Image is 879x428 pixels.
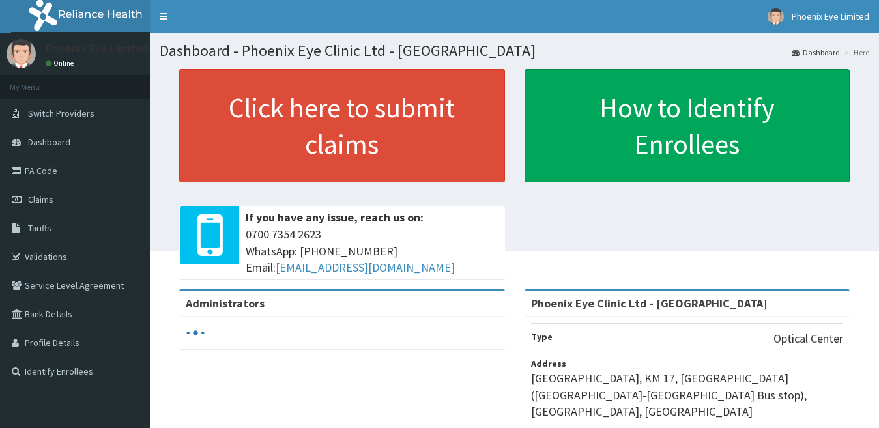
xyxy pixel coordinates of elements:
[28,107,94,119] span: Switch Providers
[179,69,505,182] a: Click here to submit claims
[525,69,850,182] a: How to Identify Enrollees
[531,370,844,420] p: [GEOGRAPHIC_DATA], KM 17, [GEOGRAPHIC_DATA] ([GEOGRAPHIC_DATA]-[GEOGRAPHIC_DATA] Bus stop), [GEOG...
[773,330,843,347] p: Optical Center
[768,8,784,25] img: User Image
[28,222,51,234] span: Tariffs
[246,226,498,276] span: 0700 7354 2623 WhatsApp: [PHONE_NUMBER] Email:
[531,296,768,311] strong: Phoenix Eye Clinic Ltd - [GEOGRAPHIC_DATA]
[186,323,205,343] svg: audio-loading
[7,39,36,68] img: User Image
[841,47,869,58] li: Here
[28,193,53,205] span: Claims
[792,10,869,22] span: Phoenix Eye Limited
[28,136,70,148] span: Dashboard
[276,260,455,275] a: [EMAIL_ADDRESS][DOMAIN_NAME]
[792,47,840,58] a: Dashboard
[46,59,77,68] a: Online
[246,210,424,225] b: If you have any issue, reach us on:
[186,296,265,311] b: Administrators
[531,331,553,343] b: Type
[160,42,869,59] h1: Dashboard - Phoenix Eye Clinic Ltd - [GEOGRAPHIC_DATA]
[531,358,566,369] b: Address
[46,42,149,54] p: Phoenix Eye Limited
